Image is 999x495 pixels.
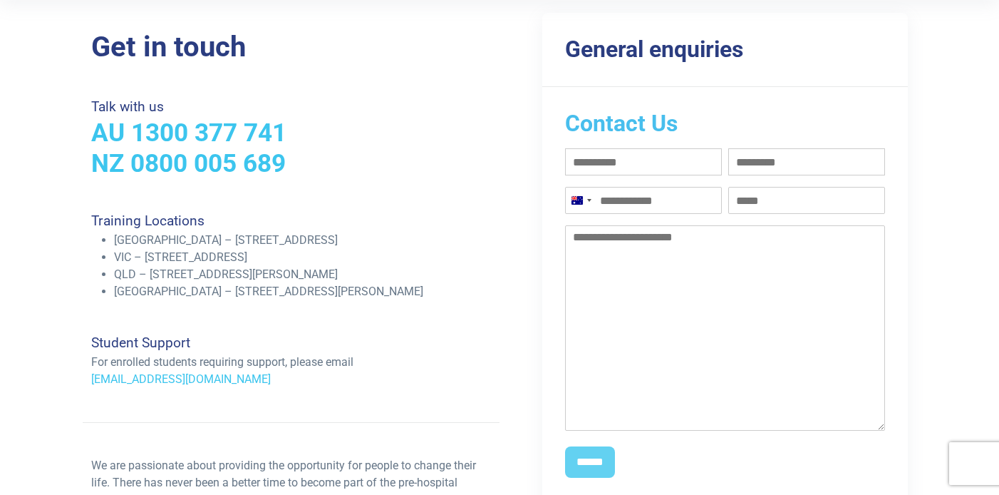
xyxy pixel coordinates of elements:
li: VIC – [STREET_ADDRESS] [114,249,491,266]
li: [GEOGRAPHIC_DATA] – [STREET_ADDRESS] [114,232,491,249]
h3: General enquiries [565,36,885,63]
li: [GEOGRAPHIC_DATA] – [STREET_ADDRESS][PERSON_NAME] [114,283,491,300]
li: QLD – [STREET_ADDRESS][PERSON_NAME] [114,266,491,283]
h2: Get in touch [91,30,491,64]
h2: Contact Us [565,110,885,137]
a: AU 1300 377 741 [91,118,286,148]
button: Selected country [566,188,596,213]
a: [EMAIL_ADDRESS][DOMAIN_NAME] [91,372,271,386]
h4: Training Locations [91,213,491,229]
a: NZ 0800 005 689 [91,148,286,178]
h4: Talk with us [91,98,491,115]
h4: Student Support [91,335,491,351]
p: For enrolled students requiring support, please email [91,354,491,371]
